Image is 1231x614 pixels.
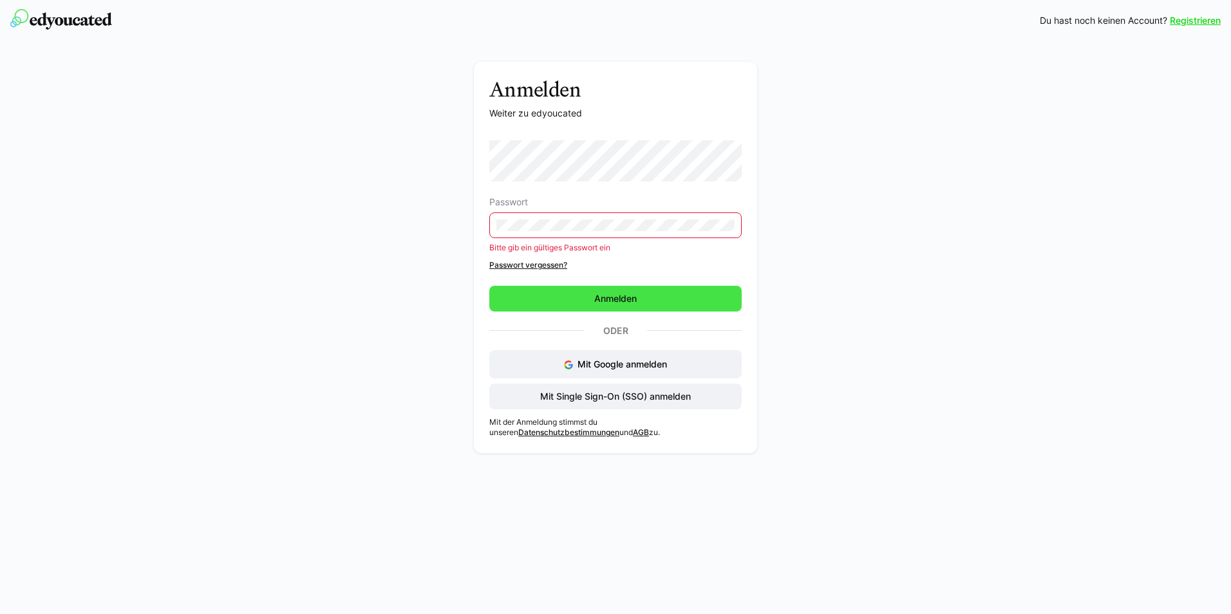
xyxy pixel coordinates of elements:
[633,427,649,437] a: AGB
[592,292,639,305] span: Anmelden
[489,107,742,120] p: Weiter zu edyoucated
[578,358,667,369] span: Mit Google anmelden
[489,260,742,270] a: Passwort vergessen?
[10,9,112,30] img: edyoucated
[489,417,742,438] p: Mit der Anmeldung stimmst du unseren und zu.
[489,243,610,252] span: Bitte gib ein gültiges Passwort ein
[1040,14,1167,27] span: Du hast noch keinen Account?
[489,286,742,312] button: Anmelden
[489,350,742,378] button: Mit Google anmelden
[489,384,742,409] button: Mit Single Sign-On (SSO) anmelden
[489,77,742,102] h3: Anmelden
[489,197,528,207] span: Passwort
[518,427,619,437] a: Datenschutzbestimmungen
[1170,14,1221,27] a: Registrieren
[584,322,647,340] p: Oder
[538,390,693,403] span: Mit Single Sign-On (SSO) anmelden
